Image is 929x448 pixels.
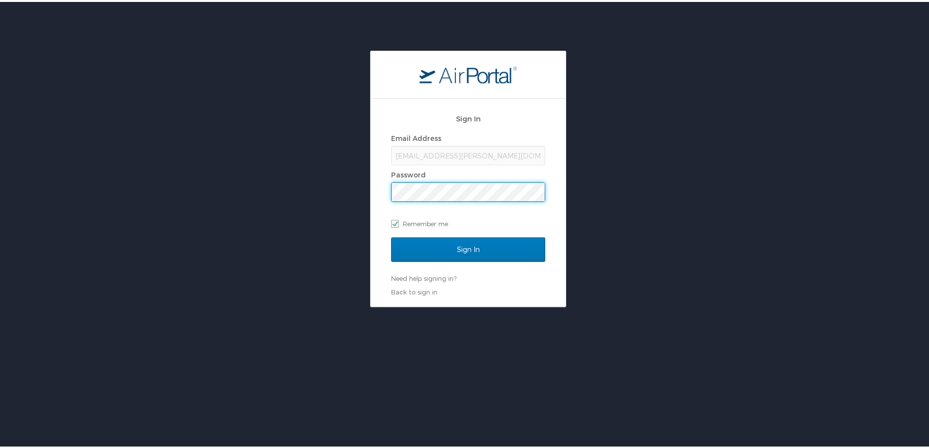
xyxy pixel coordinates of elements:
label: Email Address [391,132,441,140]
label: Remember me [391,214,545,229]
a: Back to sign in [391,286,437,294]
h2: Sign In [391,111,545,122]
input: Sign In [391,235,545,260]
label: Password [391,169,426,177]
img: logo [419,64,517,81]
a: Need help signing in? [391,273,456,280]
